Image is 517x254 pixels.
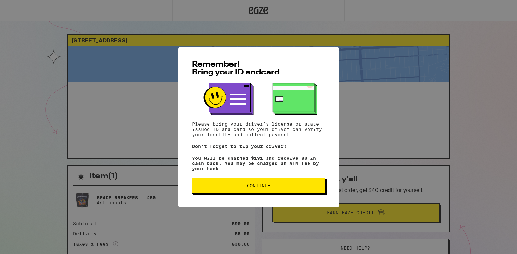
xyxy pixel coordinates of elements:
[192,156,325,171] p: You will be charged $131 and receive $3 in cash back. You may be charged an ATM fee by your bank.
[192,61,280,76] span: Remember! Bring your ID and card
[192,121,325,137] p: Please bring your driver's license or state issued ID and card so your driver can verify your ide...
[247,183,270,188] span: Continue
[192,144,325,149] p: Don't forget to tip your driver!
[192,178,325,194] button: Continue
